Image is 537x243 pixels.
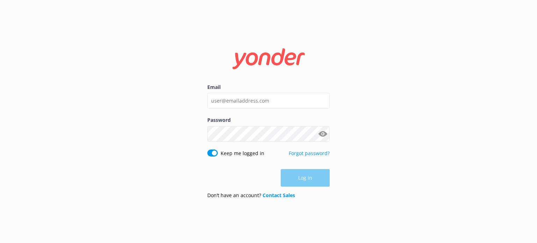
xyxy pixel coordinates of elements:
[207,192,295,199] p: Don’t have an account?
[207,93,330,109] input: user@emailaddress.com
[207,83,330,91] label: Email
[289,150,330,157] a: Forgot password?
[221,150,264,157] label: Keep me logged in
[207,116,330,124] label: Password
[316,127,330,141] button: Show password
[263,192,295,199] a: Contact Sales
